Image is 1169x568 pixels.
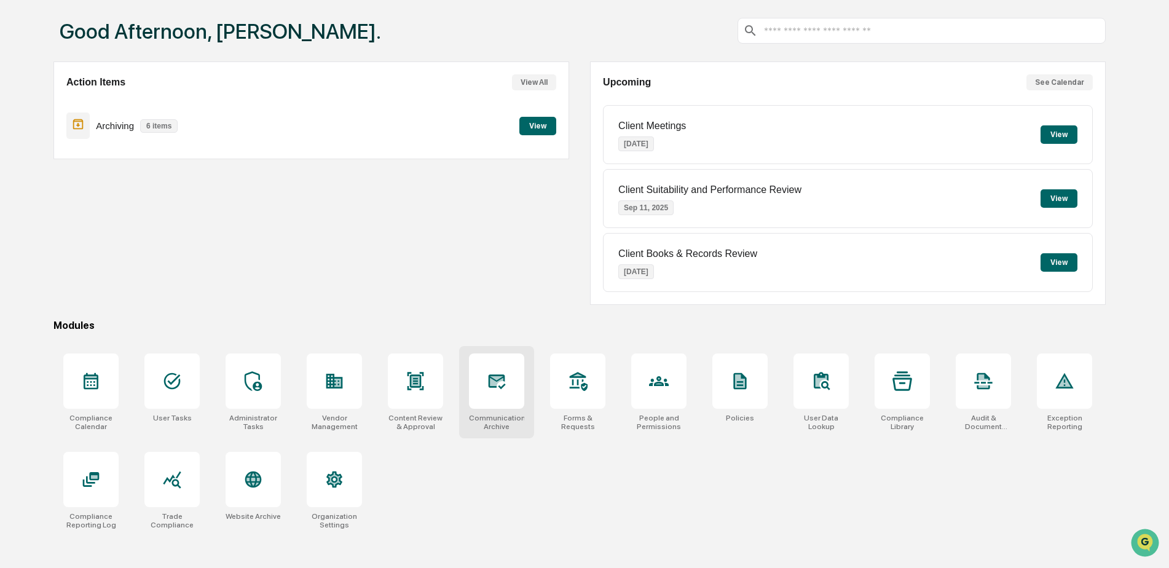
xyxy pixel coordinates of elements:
[209,98,224,112] button: Start new chat
[603,77,651,88] h2: Upcoming
[618,200,674,215] p: Sep 11, 2025
[618,184,801,195] p: Client Suitability and Performance Review
[153,414,192,422] div: User Tasks
[1037,414,1092,431] div: Exception Reporting
[1041,189,1077,208] button: View
[618,136,654,151] p: [DATE]
[875,414,930,431] div: Compliance Library
[84,247,157,269] a: 🗄️Attestations
[144,512,200,529] div: Trade Compliance
[25,201,34,211] img: 1746055101610-c473b297-6a78-478c-a979-82029cc54cd1
[550,414,605,431] div: Forms & Requests
[469,414,524,431] div: Communications Archive
[102,167,106,177] span: •
[226,414,281,431] div: Administrator Tasks
[1130,527,1163,561] iframe: Open customer support
[26,94,48,116] img: 8933085812038_c878075ebb4cc5468115_72.jpg
[519,117,556,135] button: View
[38,167,100,177] span: [PERSON_NAME]
[38,200,100,210] span: [PERSON_NAME]
[388,414,443,431] div: Content Review & Approval
[53,320,1106,331] div: Modules
[307,512,362,529] div: Organization Settings
[226,512,281,521] div: Website Archive
[793,414,849,431] div: User Data Lookup
[1026,74,1093,90] button: See Calendar
[1041,125,1077,144] button: View
[7,247,84,269] a: 🖐️Preclearance
[519,119,556,131] a: View
[12,94,34,116] img: 1746055101610-c473b297-6a78-478c-a979-82029cc54cd1
[55,106,169,116] div: We're available if you need us!
[618,120,686,132] p: Client Meetings
[66,77,125,88] h2: Action Items
[25,275,77,287] span: Data Lookup
[122,305,149,314] span: Pylon
[191,134,224,149] button: See all
[307,414,362,431] div: Vendor Management
[726,414,754,422] div: Policies
[60,19,381,44] h1: Good Afternoon, [PERSON_NAME].
[96,120,134,131] p: Archiving
[12,253,22,262] div: 🖐️
[140,119,178,133] p: 6 items
[109,200,143,210] span: 12:00 PM
[101,251,152,264] span: Attestations
[63,414,119,431] div: Compliance Calendar
[618,248,757,259] p: Client Books & Records Review
[1041,253,1077,272] button: View
[109,167,143,177] span: 12:08 PM
[7,270,82,292] a: 🔎Data Lookup
[25,168,34,178] img: 1746055101610-c473b297-6a78-478c-a979-82029cc54cd1
[12,156,32,175] img: Jack Rasmussen
[631,414,687,431] div: People and Permissions
[12,136,82,146] div: Past conversations
[12,26,224,45] p: How can we help?
[63,512,119,529] div: Compliance Reporting Log
[102,200,106,210] span: •
[89,253,99,262] div: 🗄️
[618,264,654,279] p: [DATE]
[956,414,1011,431] div: Audit & Document Logs
[512,74,556,90] button: View All
[55,94,202,106] div: Start new chat
[12,276,22,286] div: 🔎
[87,304,149,314] a: Powered byPylon
[25,251,79,264] span: Preclearance
[12,189,32,208] img: Jack Rasmussen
